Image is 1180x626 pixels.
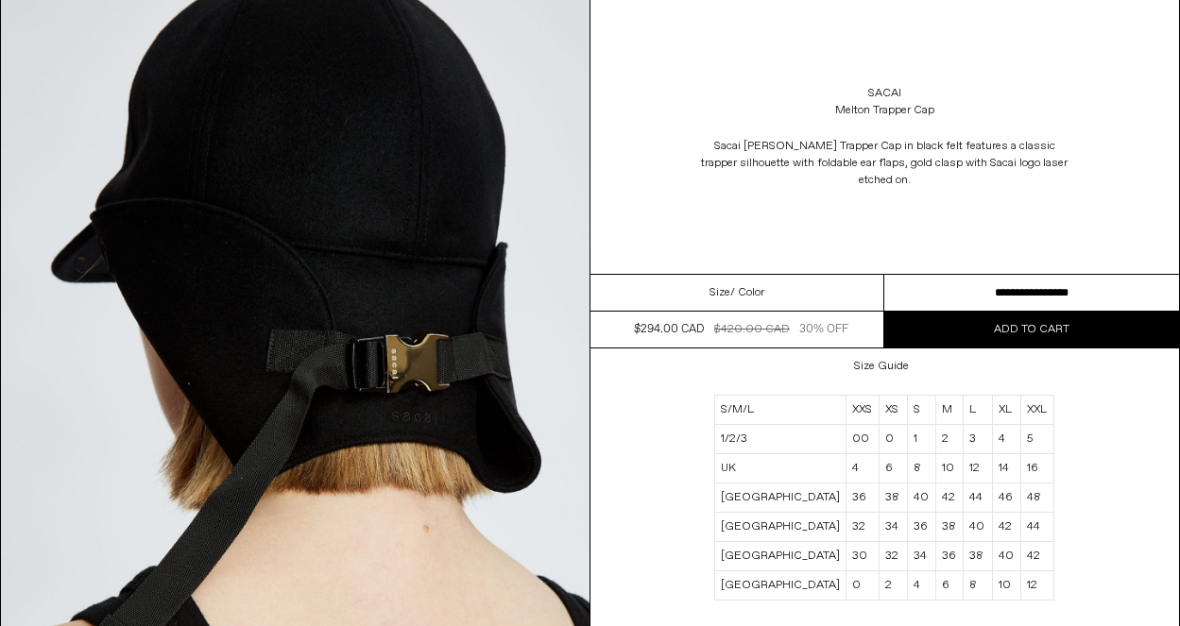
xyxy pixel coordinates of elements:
[730,284,764,301] span: / Color
[880,424,907,453] td: 0
[964,453,992,482] td: 12
[964,424,992,453] td: 3
[1021,395,1054,424] td: XXL
[868,85,901,102] a: Sacai
[854,360,909,373] h3: Size Guide
[992,512,1020,541] td: 42
[710,284,730,301] span: Size
[1021,453,1054,482] td: 16
[907,424,935,453] td: 1
[936,424,964,453] td: 2
[714,321,790,338] div: $420.00 CAD
[715,453,847,482] td: UK
[936,541,964,570] td: 36
[835,102,934,119] div: Melton Trapper Cap
[1021,482,1054,512] td: 48
[715,570,847,600] td: [GEOGRAPHIC_DATA]
[936,395,964,424] td: M
[715,512,847,541] td: [GEOGRAPHIC_DATA]
[847,453,880,482] td: 4
[907,482,935,512] td: 40
[1021,570,1054,600] td: 12
[847,541,880,570] td: 30
[695,138,1073,189] span: Sacai [PERSON_NAME] Trapper Cap in black felt features a classic trapper silhouette with foldable...
[936,512,964,541] td: 38
[992,424,1020,453] td: 4
[907,395,935,424] td: S
[964,570,992,600] td: 8
[992,395,1020,424] td: XL
[907,512,935,541] td: 36
[715,424,847,453] td: 1/2/3
[880,570,907,600] td: 2
[1021,512,1054,541] td: 44
[992,453,1020,482] td: 14
[847,570,880,600] td: 0
[964,395,992,424] td: L
[847,424,880,453] td: 00
[907,541,935,570] td: 34
[992,541,1020,570] td: 40
[880,453,907,482] td: 6
[1021,424,1054,453] td: 5
[964,541,992,570] td: 38
[847,512,880,541] td: 32
[715,395,847,424] td: S/M/L
[994,322,1069,337] span: Add to cart
[992,570,1020,600] td: 10
[964,482,992,512] td: 44
[964,512,992,541] td: 40
[880,482,907,512] td: 38
[634,321,704,338] div: $294.00 CAD
[799,321,848,338] div: 30% OFF
[847,482,880,512] td: 36
[936,453,964,482] td: 10
[936,570,964,600] td: 6
[907,453,935,482] td: 8
[880,512,907,541] td: 34
[715,541,847,570] td: [GEOGRAPHIC_DATA]
[907,570,935,600] td: 4
[880,395,907,424] td: XS
[884,312,1179,347] button: Add to cart
[992,482,1020,512] td: 46
[847,395,880,424] td: XXS
[715,482,847,512] td: [GEOGRAPHIC_DATA]
[936,482,964,512] td: 42
[880,541,907,570] td: 32
[1021,541,1054,570] td: 42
